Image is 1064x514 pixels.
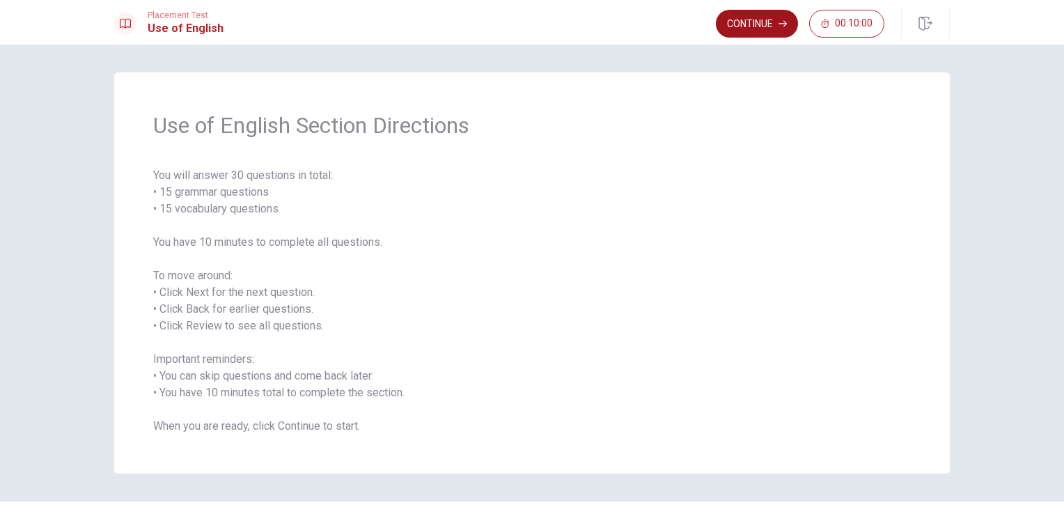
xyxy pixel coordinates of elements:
[809,10,884,38] button: 00:10:00
[148,10,224,20] span: Placement Test
[153,167,911,435] span: You will answer 30 questions in total: • 15 grammar questions • 15 vocabulary questions You have ...
[153,111,911,139] span: Use of English Section Directions
[835,18,873,29] span: 00:10:00
[148,20,224,37] h1: Use of English
[716,10,798,38] button: Continue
